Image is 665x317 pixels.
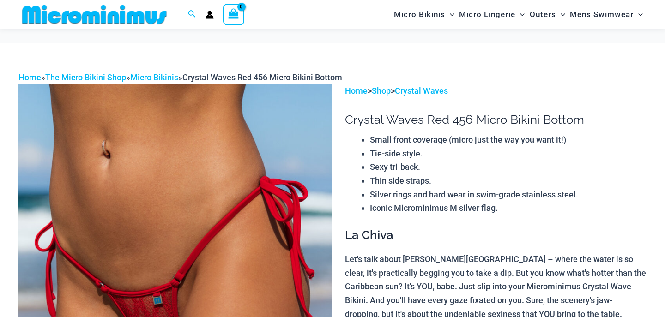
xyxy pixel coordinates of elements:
[45,72,126,82] a: The Micro Bikini Shop
[390,1,647,28] nav: Site Navigation
[182,72,342,82] span: Crystal Waves Red 456 Micro Bikini Bottom
[445,3,454,26] span: Menu Toggle
[395,86,448,96] a: Crystal Waves
[18,4,170,25] img: MM SHOP LOGO FLAT
[556,3,565,26] span: Menu Toggle
[370,133,647,147] li: Small front coverage (micro just the way you want it!)
[372,86,391,96] a: Shop
[394,3,445,26] span: Micro Bikinis
[568,3,645,26] a: Mens SwimwearMenu ToggleMenu Toggle
[457,3,527,26] a: Micro LingerieMenu ToggleMenu Toggle
[370,188,647,202] li: Silver rings and hard wear in swim-grade stainless steel.
[188,9,196,20] a: Search icon link
[345,86,368,96] a: Home
[223,4,244,25] a: View Shopping Cart, empty
[634,3,643,26] span: Menu Toggle
[345,84,647,98] p: > >
[459,3,515,26] span: Micro Lingerie
[345,227,647,243] h3: La Chiva
[530,3,556,26] span: Outers
[370,147,647,161] li: Tie-side style.
[130,72,178,82] a: Micro Bikinis
[370,174,647,188] li: Thin side straps.
[18,72,342,82] span: » » »
[392,3,457,26] a: Micro BikinisMenu ToggleMenu Toggle
[18,72,41,82] a: Home
[527,3,568,26] a: OutersMenu ToggleMenu Toggle
[370,160,647,174] li: Sexy tri-back.
[515,3,525,26] span: Menu Toggle
[370,201,647,215] li: Iconic Microminimus M silver flag.
[570,3,634,26] span: Mens Swimwear
[345,113,647,127] h1: Crystal Waves Red 456 Micro Bikini Bottom
[206,11,214,19] a: Account icon link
